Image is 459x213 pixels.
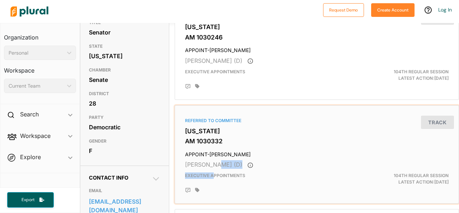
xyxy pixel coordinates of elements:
h3: GENDER [89,137,160,145]
span: 104th Regular Session [394,69,449,74]
span: Executive Appointments [185,69,245,74]
div: Latest Action: [DATE] [363,172,454,185]
span: [PERSON_NAME] (D) [185,161,242,168]
div: 28 [89,98,160,109]
button: Track [421,116,454,129]
div: Add tags [195,187,199,193]
h3: Organization [4,27,76,43]
h4: APPOINT-[PERSON_NAME] [185,44,449,54]
span: [PERSON_NAME] (D) [185,57,242,64]
div: F [89,145,160,156]
h3: AM 1030332 [185,138,449,145]
h3: [US_STATE] [185,128,449,135]
h3: STATE [89,42,160,51]
button: Request Demo [323,3,364,17]
div: Democratic [89,122,160,133]
h3: AM 1030246 [185,34,449,41]
a: Create Account [371,6,415,13]
h4: APPOINT-[PERSON_NAME] [185,148,449,158]
span: Export [16,197,39,203]
div: Personal [9,49,64,57]
h3: PARTY [89,113,160,122]
button: Export [7,192,54,208]
div: Add tags [195,84,199,89]
a: Log In [438,6,452,13]
h3: [US_STATE] [185,23,449,31]
div: Senator [89,27,160,38]
h2: Search [20,110,39,118]
h3: DISTRICT [89,89,160,98]
h3: EMAIL [89,186,160,195]
h3: Workspace [4,60,76,76]
a: Request Demo [323,6,364,13]
div: Current Team [9,82,64,90]
span: Executive Appointments [185,173,245,178]
span: Contact Info [89,175,128,181]
div: Add Position Statement [185,187,191,193]
div: Senate [89,74,160,85]
button: Create Account [371,3,415,17]
div: Add Position Statement [185,84,191,89]
h3: CHAMBER [89,66,160,74]
div: Latest Action: [DATE] [363,69,454,82]
div: Referred to Committee [185,117,449,124]
span: 104th Regular Session [394,173,449,178]
div: [US_STATE] [89,51,160,61]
